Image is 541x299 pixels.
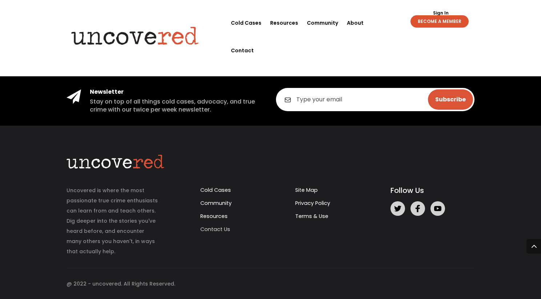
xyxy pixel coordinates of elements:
[429,11,453,15] a: Sign In
[428,89,473,110] input: Subscribe
[410,15,469,28] a: BECOME A MEMBER
[231,9,261,37] a: Cold Cases
[200,186,231,194] a: Cold Cases
[67,268,474,287] div: @ 2022 - uncovered. All Rights Reserved.
[90,88,265,96] h4: Newsletter
[90,98,265,114] h5: Stay on top of all things cold cases, advocacy, and true crime with our twice per week newsletter.
[200,213,228,220] a: Resources
[270,9,298,37] a: Resources
[65,21,205,50] img: Uncovered logo
[276,88,474,111] input: Type your email
[295,199,330,207] a: Privacy Policy
[200,226,230,233] a: Contact Us
[295,186,318,194] a: Site Map
[347,9,364,37] a: About
[67,185,160,256] p: Uncovered is where the most passionate true crime enthusiasts can learn from and teach others. Di...
[390,185,474,195] h5: Follow Us
[231,37,254,64] a: Contact
[295,213,328,220] a: Terms & Use
[200,199,232,207] a: Community
[307,9,338,37] a: Community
